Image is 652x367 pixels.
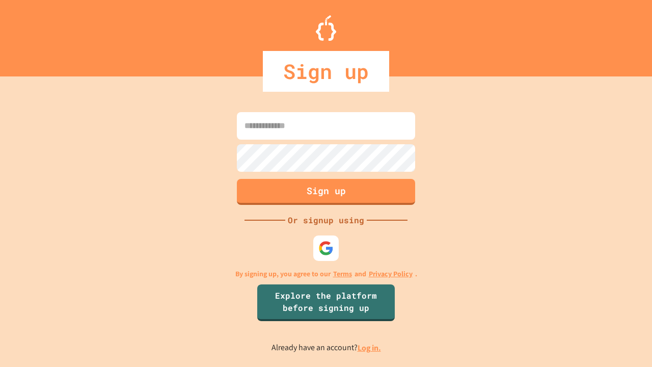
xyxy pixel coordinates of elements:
[358,343,381,353] a: Log in.
[237,179,415,205] button: Sign up
[316,15,336,41] img: Logo.svg
[333,269,352,279] a: Terms
[271,342,381,354] p: Already have an account?
[257,284,395,321] a: Explore the platform before signing up
[318,241,334,256] img: google-icon.svg
[369,269,413,279] a: Privacy Policy
[263,51,389,92] div: Sign up
[235,269,417,279] p: By signing up, you agree to our and .
[285,214,367,226] div: Or signup using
